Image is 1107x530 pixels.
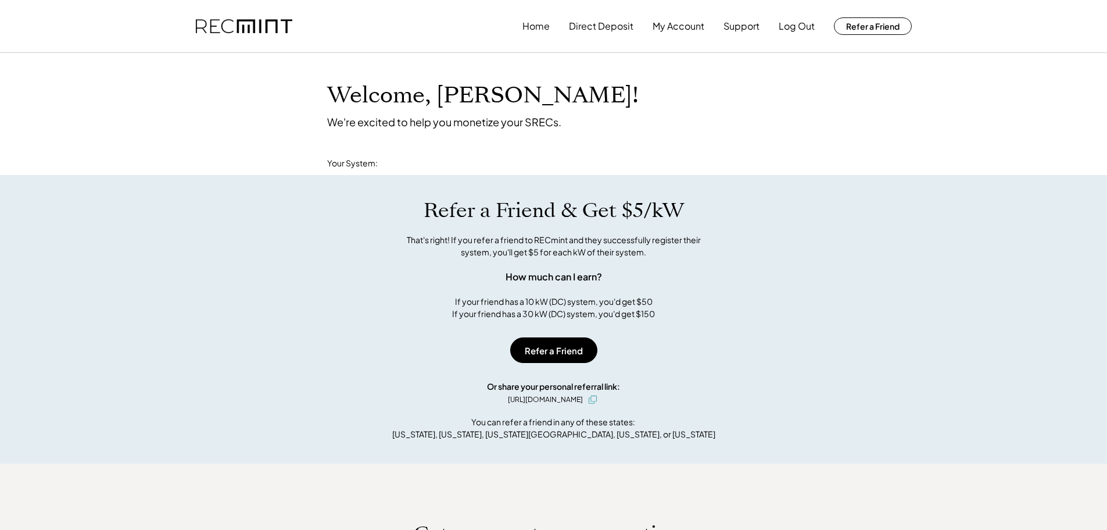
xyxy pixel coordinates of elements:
[508,394,583,405] div: [URL][DOMAIN_NAME]
[522,15,550,38] button: Home
[327,115,561,129] div: We're excited to help you monetize your SRECs.
[586,393,600,407] button: click to copy
[327,82,639,109] h1: Welcome, [PERSON_NAME]!
[392,416,715,440] div: You can refer a friend in any of these states: [US_STATE], [US_STATE], [US_STATE][GEOGRAPHIC_DATA...
[510,337,597,363] button: Refer a Friend
[779,15,815,38] button: Log Out
[723,15,760,38] button: Support
[327,158,378,169] div: Your System:
[569,15,633,38] button: Direct Deposit
[487,380,620,393] div: Or share your personal referral link:
[452,296,655,320] div: If your friend has a 10 kW (DC) system, you'd get $50 If your friend has a 30 kW (DC) system, you...
[834,17,912,35] button: Refer a Friend
[424,198,684,223] h1: Refer a Friend & Get $5/kW
[506,270,602,284] div: How much can I earn?
[394,234,714,258] div: That's right! If you refer a friend to RECmint and they successfully register their system, you'l...
[653,15,704,38] button: My Account
[196,19,292,34] img: recmint-logotype%403x.png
